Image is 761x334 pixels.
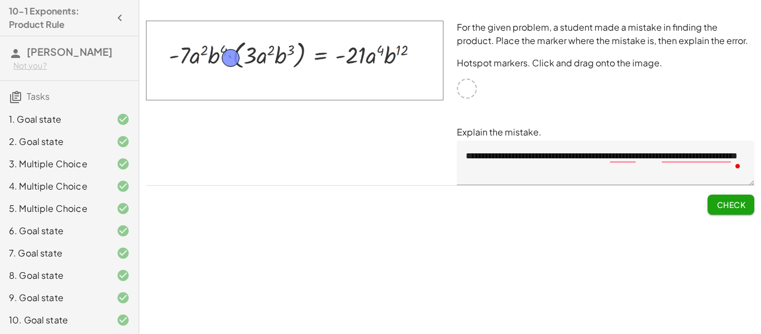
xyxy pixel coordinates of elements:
i: Task finished and correct. [116,313,130,327]
div: 7. Goal state [9,246,99,260]
button: Check [708,195,754,215]
div: 3. Multiple Choice [9,157,99,171]
i: Task finished and correct. [116,202,130,215]
p: Explain the mistake. [457,125,754,139]
i: Task finished and correct. [116,246,130,260]
div: 8. Goal state [9,269,99,282]
i: Task finished and correct. [116,291,130,304]
i: Task finished and correct. [116,224,130,238]
div: 2. Goal state [9,135,99,148]
i: Task finished and correct. [116,157,130,171]
i: Task finished and correct. [116,113,130,126]
span: Check [716,200,745,210]
img: 0886c92d32dd19760ffa48c2dfc6e395adaf3d3f40faf5cd72724b1e9700f50a.png [146,21,443,100]
textarea: To enrich screen reader interactions, please activate Accessibility in Grammarly extension settings [457,141,754,185]
div: 6. Goal state [9,224,99,238]
h4: 10-1 Exponents: Product Rule [9,4,110,31]
i: Task finished and correct. [116,269,130,282]
span: Tasks [27,90,50,102]
i: Task finished and correct. [116,180,130,193]
p: Hotspot markers. Click and drag onto the image. [457,56,754,70]
div: 4. Multiple Choice [9,180,99,193]
i: Task finished and correct. [116,135,130,148]
div: 9. Goal state [9,291,99,304]
div: 10. Goal state [9,313,99,327]
div: 1. Goal state [9,113,99,126]
div: 5. Multiple Choice [9,202,99,215]
p: For the given problem, a student made a mistake in finding the product. Place the marker where th... [457,21,754,47]
span: [PERSON_NAME] [27,45,113,58]
div: Not you? [13,60,130,71]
